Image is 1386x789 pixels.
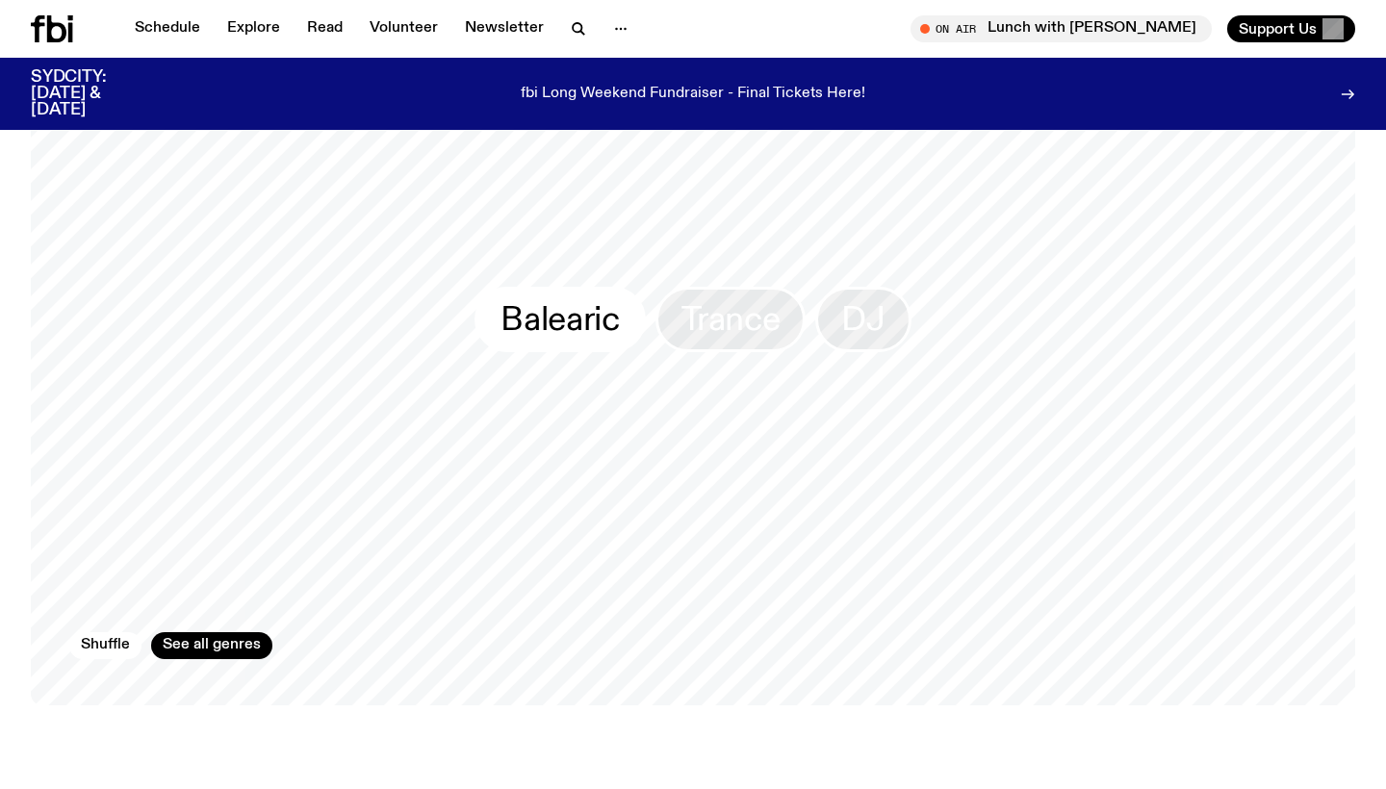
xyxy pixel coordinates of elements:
a: Read [295,15,354,42]
a: Balearic [475,287,645,352]
span: DJ [841,301,885,339]
a: DJ [815,287,911,352]
a: Newsletter [453,15,555,42]
a: Schedule [123,15,212,42]
span: Balearic [500,301,619,339]
h3: SYDCITY: [DATE] & [DATE] [31,69,154,118]
button: Shuffle [69,632,141,659]
button: On AirLunch with [PERSON_NAME] [911,15,1212,42]
a: See all genres [151,632,272,659]
a: Volunteer [358,15,449,42]
a: Trance [655,287,807,352]
span: Trance [681,301,781,339]
span: Support Us [1239,20,1317,38]
p: fbi Long Weekend Fundraiser - Final Tickets Here! [521,86,865,103]
button: Support Us [1227,15,1355,42]
a: Explore [216,15,292,42]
